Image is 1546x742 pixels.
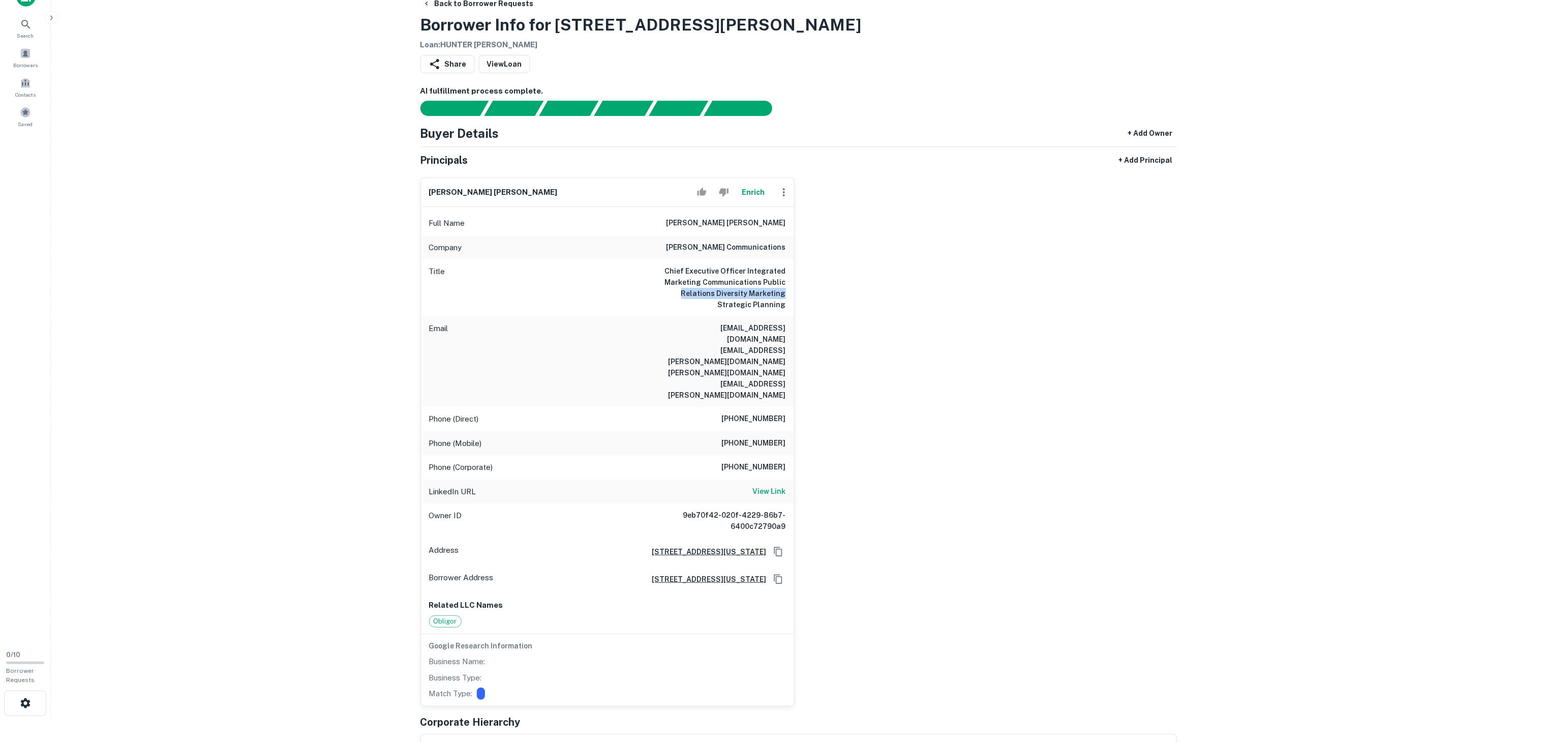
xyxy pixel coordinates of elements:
button: Reject [715,182,733,202]
h4: Buyer Details [420,124,499,142]
span: 0 / 10 [6,651,20,659]
a: Borrowers [3,44,48,71]
h6: Chief Executive Officer Integrated Marketing Communications Public Relations Diversity Marketing ... [664,265,786,310]
button: Enrich [737,182,770,202]
h6: 9eb70f42-020f-4229-86b7-6400c72790a9 [664,510,786,532]
span: Saved [18,120,33,128]
p: Business Name: [429,656,486,668]
p: Related LLC Names [429,599,786,611]
p: Borrower Address [429,572,494,587]
div: Your request is received and processing... [484,101,543,116]
a: [STREET_ADDRESS][US_STATE] [644,574,767,585]
span: Borrowers [13,61,38,69]
iframe: Chat Widget [1495,661,1546,709]
p: Business Type: [429,672,482,684]
h6: [PERSON_NAME] [PERSON_NAME] [429,187,558,198]
h5: Corporate Hierarchy [420,715,521,730]
a: [STREET_ADDRESS][US_STATE] [644,546,767,557]
div: Sending borrower request to AI... [408,101,484,116]
a: Contacts [3,73,48,101]
div: AI fulfillment process complete. [704,101,784,116]
p: Address [429,544,459,559]
button: Copy Address [771,544,786,559]
p: Email [429,322,448,401]
h6: Loan : HUNTER [PERSON_NAME] [420,39,862,51]
h6: [EMAIL_ADDRESS][DOMAIN_NAME] [EMAIL_ADDRESS][PERSON_NAME][DOMAIN_NAME] [PERSON_NAME][DOMAIN_NAME]... [664,322,786,401]
p: Company [429,242,462,254]
p: Title [429,265,445,310]
div: Principals found, AI now looking for contact information... [594,101,653,116]
p: Phone (Mobile) [429,437,482,450]
span: Obligor [430,616,461,627]
a: View Link [753,486,786,498]
h6: [PERSON_NAME] [PERSON_NAME] [666,217,786,229]
button: Copy Address [771,572,786,587]
p: LinkedIn URL [429,486,476,498]
h6: [PHONE_NUMBER] [722,437,786,450]
span: Search [17,32,34,40]
a: Search [3,14,48,42]
h6: View Link [753,486,786,497]
p: Phone (Direct) [429,413,479,425]
div: Documents found, AI parsing details... [539,101,598,116]
div: Principals found, still searching for contact information. This may take time... [649,101,708,116]
h5: Principals [420,153,468,168]
button: + Add Owner [1124,124,1177,142]
button: Accept [693,182,711,202]
span: Contacts [15,91,36,99]
span: Borrower Requests [6,667,35,684]
p: Full Name [429,217,465,229]
h6: [PHONE_NUMBER] [722,461,786,473]
p: Match Type: [429,688,473,700]
button: Share [420,55,475,73]
h6: Google Research Information [429,640,786,651]
a: ViewLoan [479,55,530,73]
h3: Borrower Info for [STREET_ADDRESS][PERSON_NAME] [420,13,862,37]
a: Saved [3,103,48,130]
button: + Add Principal [1115,151,1177,169]
p: Owner ID [429,510,462,532]
h6: AI fulfillment process complete. [420,85,1177,97]
h6: [PHONE_NUMBER] [722,413,786,425]
h6: [PERSON_NAME] communications [666,242,786,254]
p: Phone (Corporate) [429,461,493,473]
